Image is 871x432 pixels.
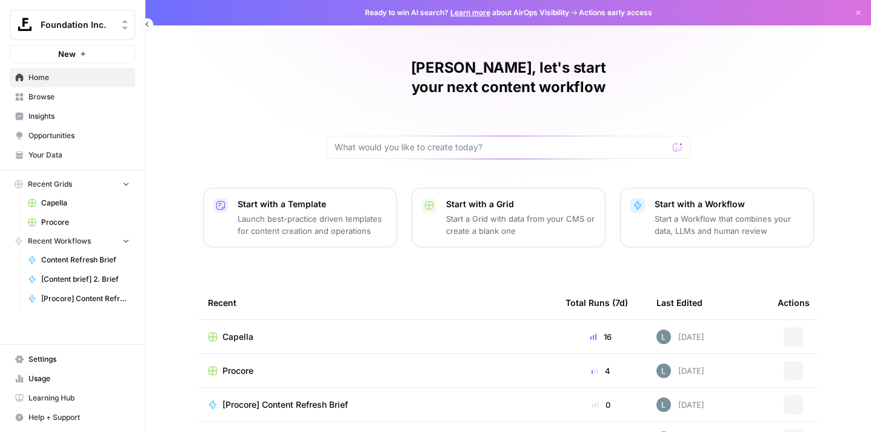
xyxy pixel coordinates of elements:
[28,111,130,122] span: Insights
[10,145,135,165] a: Your Data
[656,364,704,378] div: [DATE]
[41,198,130,208] span: Capella
[446,198,595,210] p: Start with a Grid
[203,188,397,247] button: Start with a TemplateLaunch best-practice driven templates for content creation and operations
[10,87,135,107] a: Browse
[22,270,135,289] a: [Content brief] 2. Brief
[14,14,36,36] img: Foundation Inc. Logo
[28,236,91,247] span: Recent Workflows
[566,365,637,377] div: 4
[10,126,135,145] a: Opportunities
[620,188,814,247] button: Start with a WorkflowStart a Workflow that combines your data, LLMs and human review
[10,107,135,126] a: Insights
[566,286,628,319] div: Total Runs (7d)
[450,8,490,17] a: Learn more
[327,58,690,97] h1: [PERSON_NAME], let's start your next content workflow
[365,7,569,18] span: Ready to win AI search? about AirOps Visibility
[656,397,671,412] img: 8iclr0koeej5t27gwiocqqt2wzy0
[41,217,130,228] span: Procore
[28,412,130,423] span: Help + Support
[335,141,668,153] input: What would you like to create today?
[238,198,387,210] p: Start with a Template
[22,250,135,270] a: Content Refresh Brief
[10,350,135,369] a: Settings
[28,130,130,141] span: Opportunities
[28,150,130,161] span: Your Data
[41,19,114,31] span: Foundation Inc.
[222,399,348,411] span: [Procore] Content Refresh Brief
[656,364,671,378] img: 8iclr0koeej5t27gwiocqqt2wzy0
[655,198,804,210] p: Start with a Workflow
[22,213,135,232] a: Procore
[10,68,135,87] a: Home
[10,45,135,63] button: New
[656,286,702,319] div: Last Edited
[10,175,135,193] button: Recent Grids
[10,388,135,408] a: Learning Hub
[10,408,135,427] button: Help + Support
[566,331,637,343] div: 16
[28,373,130,384] span: Usage
[222,331,253,343] span: Capella
[579,7,652,18] span: Actions early access
[208,286,546,319] div: Recent
[41,293,130,304] span: [Procore] Content Refresh Brief
[28,91,130,102] span: Browse
[222,365,253,377] span: Procore
[208,399,546,411] a: [Procore] Content Refresh Brief
[28,393,130,404] span: Learning Hub
[41,274,130,285] span: [Content brief] 2. Brief
[412,188,606,247] button: Start with a GridStart a Grid with data from your CMS or create a blank one
[656,330,671,344] img: 8iclr0koeej5t27gwiocqqt2wzy0
[58,48,76,60] span: New
[10,232,135,250] button: Recent Workflows
[28,179,72,190] span: Recent Grids
[22,193,135,213] a: Capella
[10,10,135,40] button: Workspace: Foundation Inc.
[28,72,130,83] span: Home
[22,289,135,308] a: [Procore] Content Refresh Brief
[446,213,595,237] p: Start a Grid with data from your CMS or create a blank one
[238,213,387,237] p: Launch best-practice driven templates for content creation and operations
[28,354,130,365] span: Settings
[655,213,804,237] p: Start a Workflow that combines your data, LLMs and human review
[656,397,704,412] div: [DATE]
[778,286,810,319] div: Actions
[41,254,130,265] span: Content Refresh Brief
[208,331,546,343] a: Capella
[566,399,637,411] div: 0
[10,369,135,388] a: Usage
[208,365,546,377] a: Procore
[656,330,704,344] div: [DATE]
